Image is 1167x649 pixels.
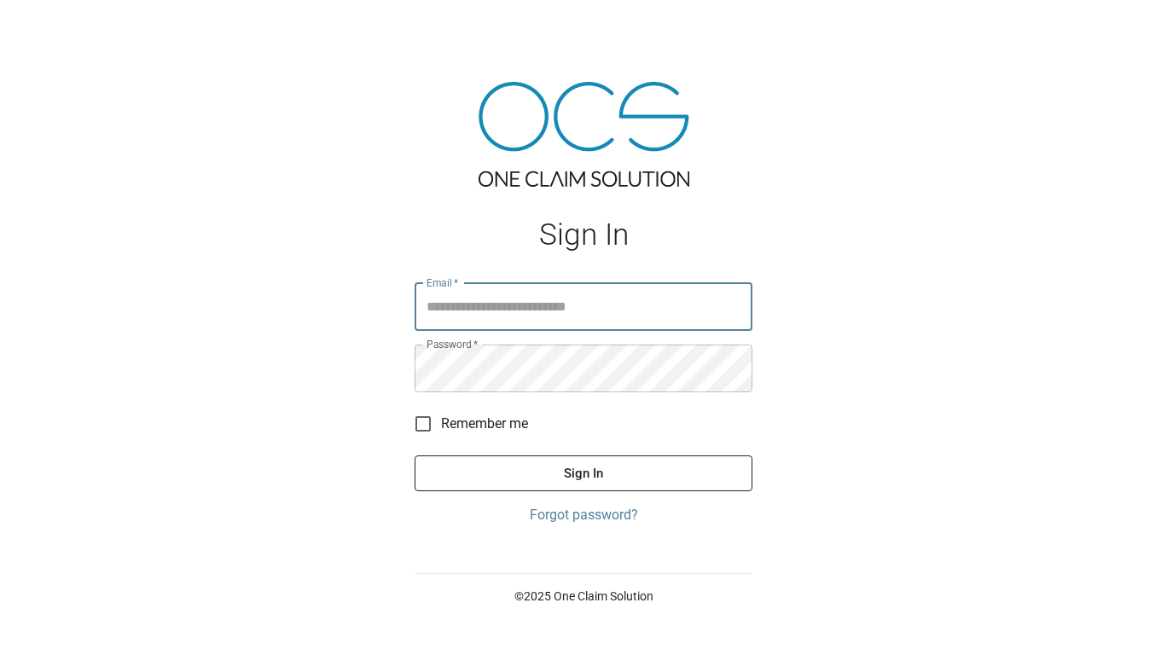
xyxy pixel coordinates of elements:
label: Email [427,275,459,290]
a: Forgot password? [415,505,752,525]
img: ocs-logo-tra.png [479,82,689,187]
h1: Sign In [415,217,752,252]
button: Sign In [415,455,752,491]
img: ocs-logo-white-transparent.png [20,10,89,44]
span: Remember me [441,414,528,434]
label: Password [427,337,478,351]
p: © 2025 One Claim Solution [415,588,752,605]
